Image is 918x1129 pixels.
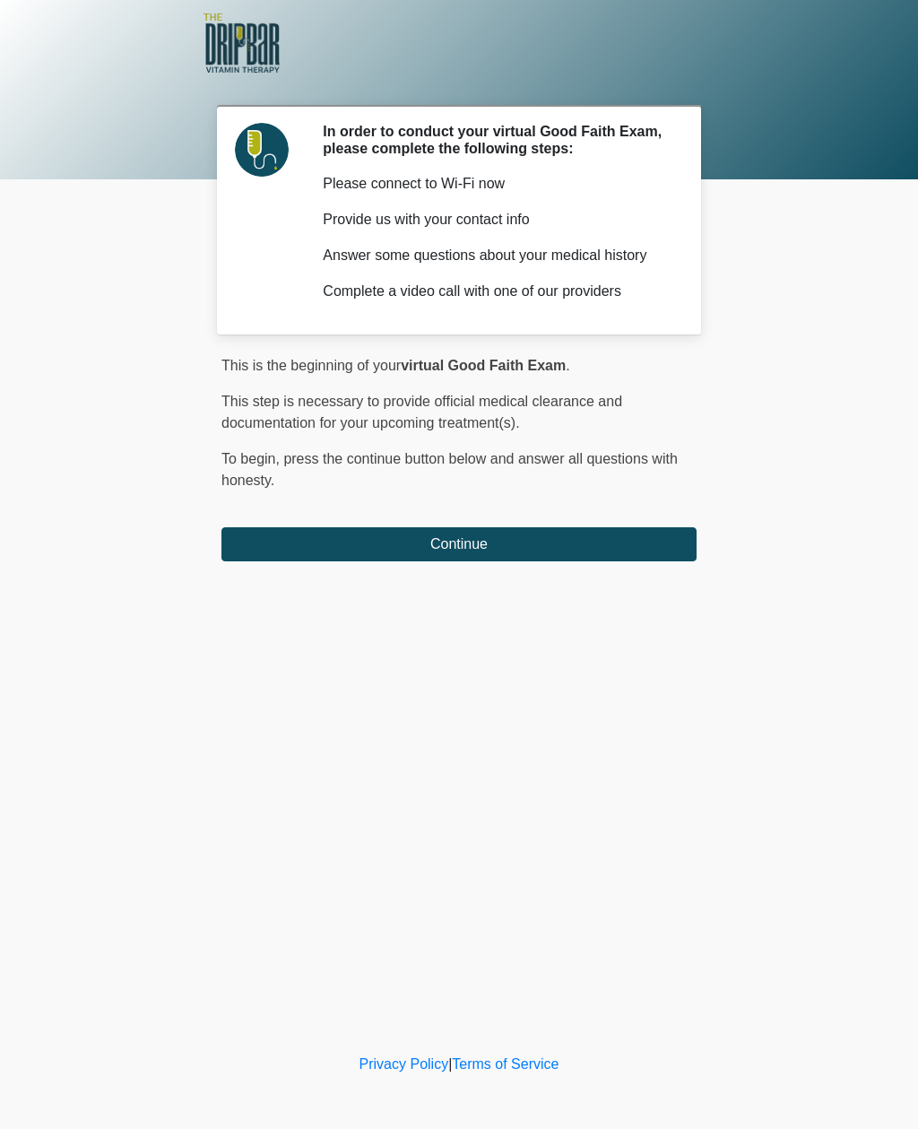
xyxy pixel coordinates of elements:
h2: In order to conduct your virtual Good Faith Exam, please complete the following steps: [323,123,670,157]
p: Provide us with your contact info [323,209,670,230]
a: Privacy Policy [359,1056,449,1072]
button: Continue [221,527,697,561]
span: press the continue button below and answer all questions with honesty. [221,451,678,488]
p: Complete a video call with one of our providers [323,281,670,302]
img: The DRIPBaR - Alamo Ranch SATX Logo [204,13,280,73]
span: . [566,358,569,373]
span: This step is necessary to provide official medical clearance and documentation for your upcoming ... [221,394,622,430]
span: To begin, [221,451,283,466]
strong: virtual Good Faith Exam [401,358,566,373]
p: Answer some questions about your medical history [323,245,670,266]
a: Terms of Service [452,1056,559,1072]
a: | [448,1056,452,1072]
img: Agent Avatar [235,123,289,177]
span: This is the beginning of your [221,358,401,373]
p: Please connect to Wi-Fi now [323,173,670,195]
